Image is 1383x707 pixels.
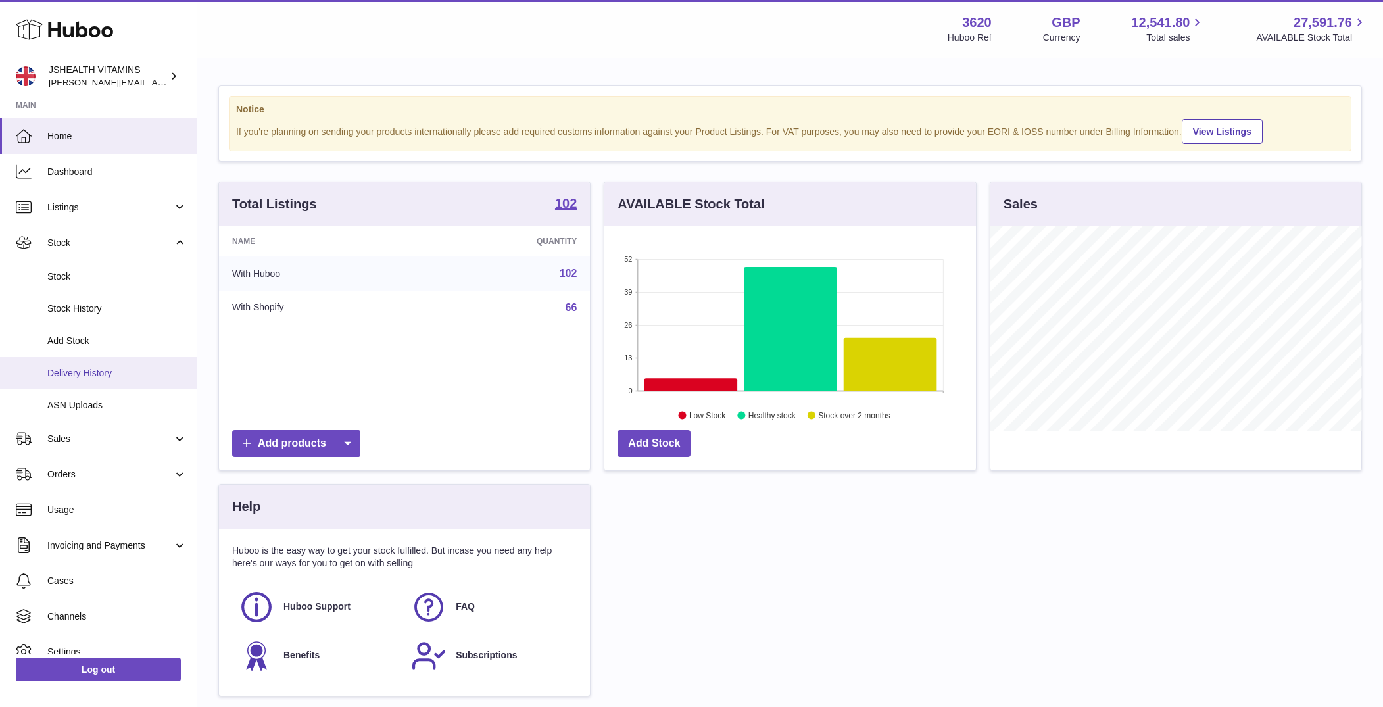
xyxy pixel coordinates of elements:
[1256,14,1367,44] a: 27,591.76 AVAILABLE Stock Total
[47,270,187,283] span: Stock
[1294,14,1352,32] span: 27,591.76
[1182,119,1263,144] a: View Listings
[47,433,173,445] span: Sales
[618,430,691,457] a: Add Stock
[236,103,1344,116] strong: Notice
[49,64,167,89] div: JSHEALTH VITAMINS
[1043,32,1080,44] div: Currency
[47,201,173,214] span: Listings
[236,117,1344,144] div: If you're planning on sending your products internationally please add required customs informati...
[232,498,260,516] h3: Help
[1004,195,1038,213] h3: Sales
[47,303,187,315] span: Stock History
[47,367,187,379] span: Delivery History
[239,638,398,673] a: Benefits
[232,430,360,457] a: Add products
[47,335,187,347] span: Add Stock
[219,291,419,325] td: With Shopify
[1256,32,1367,44] span: AVAILABLE Stock Total
[566,302,577,313] a: 66
[47,539,173,552] span: Invoicing and Payments
[47,468,173,481] span: Orders
[748,411,796,420] text: Healthy stock
[1052,14,1080,32] strong: GBP
[47,399,187,412] span: ASN Uploads
[283,600,351,613] span: Huboo Support
[948,32,992,44] div: Huboo Ref
[411,589,570,625] a: FAQ
[47,237,173,249] span: Stock
[625,288,633,296] text: 39
[555,197,577,212] a: 102
[232,195,317,213] h3: Total Listings
[629,387,633,395] text: 0
[283,649,320,662] span: Benefits
[47,575,187,587] span: Cases
[625,255,633,263] text: 52
[1146,32,1205,44] span: Total sales
[456,649,517,662] span: Subscriptions
[47,504,187,516] span: Usage
[560,268,577,279] a: 102
[618,195,764,213] h3: AVAILABLE Stock Total
[16,658,181,681] a: Log out
[419,226,590,256] th: Quantity
[1131,14,1205,44] a: 12,541.80 Total sales
[962,14,992,32] strong: 3620
[49,77,264,87] span: [PERSON_NAME][EMAIL_ADDRESS][DOMAIN_NAME]
[47,166,187,178] span: Dashboard
[47,130,187,143] span: Home
[47,610,187,623] span: Channels
[625,321,633,329] text: 26
[47,646,187,658] span: Settings
[625,354,633,362] text: 13
[1131,14,1190,32] span: 12,541.80
[16,66,36,86] img: francesca@jshealthvitamins.com
[819,411,890,420] text: Stock over 2 months
[555,197,577,210] strong: 102
[411,638,570,673] a: Subscriptions
[219,226,419,256] th: Name
[239,589,398,625] a: Huboo Support
[689,411,726,420] text: Low Stock
[456,600,475,613] span: FAQ
[232,545,577,570] p: Huboo is the easy way to get your stock fulfilled. But incase you need any help here's our ways f...
[219,256,419,291] td: With Huboo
